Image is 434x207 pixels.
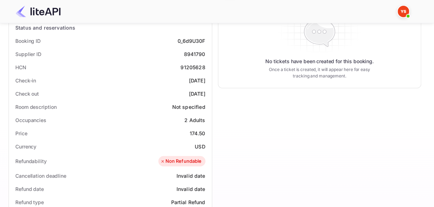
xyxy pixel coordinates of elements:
div: 174.50 [190,130,205,137]
div: [DATE] [189,77,205,84]
div: Room description [15,103,56,111]
div: Cancellation deadline [15,172,66,180]
div: Currency [15,143,36,150]
div: USD [195,143,205,150]
div: Refundability [15,157,47,165]
div: Supplier ID [15,50,41,58]
p: Once a ticket is created, it will appear here for easy tracking and management. [265,66,374,79]
img: Yandex Support [398,6,409,17]
div: 0_6d9U30F [178,37,205,45]
div: Invalid date [177,185,205,193]
p: No tickets have been created for this booking. [265,58,374,65]
div: Booking ID [15,37,41,45]
div: Occupancies [15,116,46,124]
div: Partial Refund [171,198,205,206]
div: Check out [15,90,39,97]
div: Non Refundable [160,158,201,165]
div: Price [15,130,27,137]
div: [DATE] [189,90,205,97]
div: 91205628 [180,64,205,71]
div: 2 Adults [184,116,205,124]
div: Status and reservations [15,24,75,31]
div: Refund type [15,198,44,206]
div: Invalid date [177,172,205,180]
div: Not specified [172,103,205,111]
div: Check-in [15,77,36,84]
div: 8941790 [184,50,205,58]
div: Refund date [15,185,44,193]
img: LiteAPI Logo [16,6,61,17]
div: HCN [15,64,26,71]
